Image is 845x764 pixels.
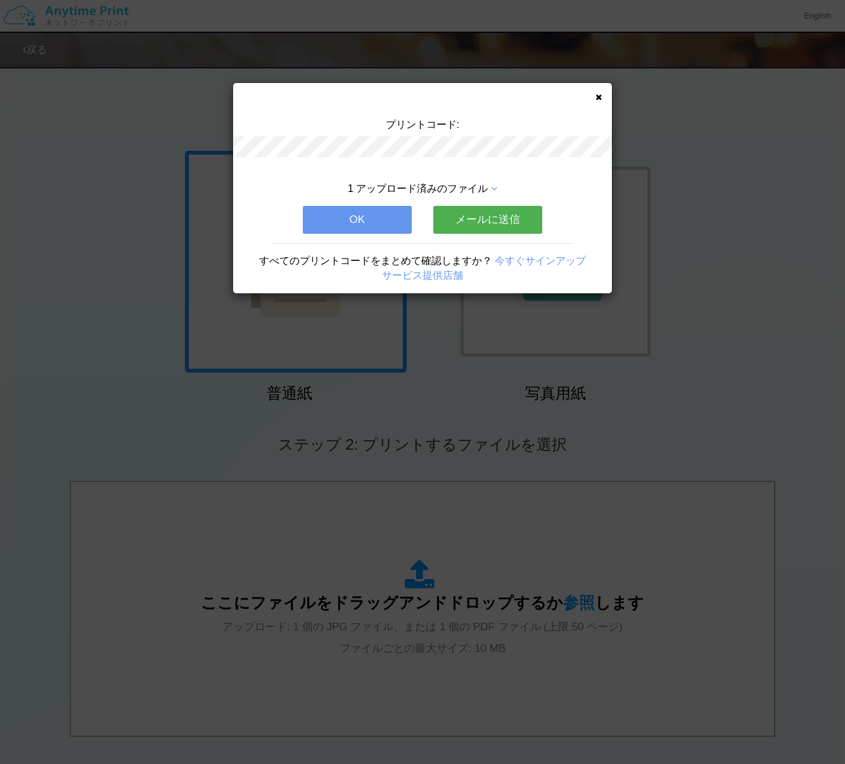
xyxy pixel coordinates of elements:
span: 1 アップロード済みのファイル [348,183,488,194]
span: プリントコード: [386,119,459,130]
span: すべてのプリントコードをまとめて確認しますか？ [259,255,492,266]
a: 今すぐサインアップ [495,255,586,266]
a: サービス提供店舗 [382,270,463,281]
button: メールに送信 [433,206,542,234]
button: OK [303,206,412,234]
